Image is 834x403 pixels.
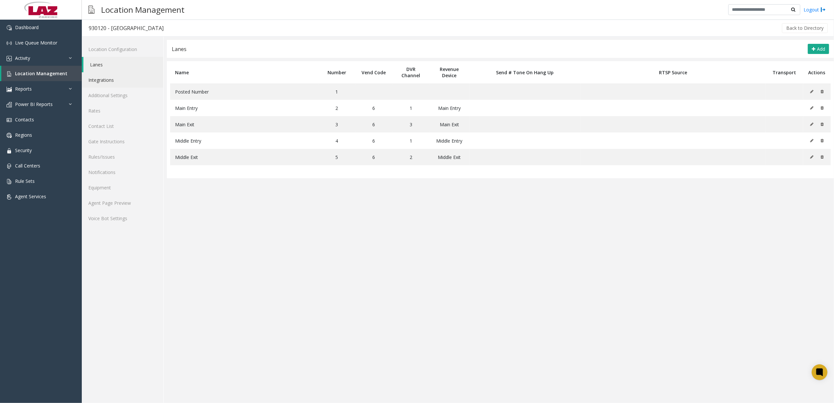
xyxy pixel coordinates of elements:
[7,102,12,107] img: 'icon'
[392,149,429,165] td: 2
[89,24,164,32] div: 930120 - [GEOGRAPHIC_DATA]
[355,149,392,165] td: 6
[392,116,429,132] td: 3
[318,149,355,165] td: 5
[15,178,35,184] span: Rule Sets
[355,100,392,116] td: 6
[318,61,355,83] th: Number
[82,72,163,88] a: Integrations
[82,165,163,180] a: Notifications
[83,57,163,72] a: Lanes
[1,66,82,81] a: Location Management
[7,25,12,30] img: 'icon'
[175,154,198,160] span: Middle Exit
[15,101,53,107] span: Power BI Reports
[392,100,429,116] td: 1
[175,138,201,144] span: Middle Entry
[355,61,392,83] th: Vend Code
[766,61,803,83] th: Transport
[821,6,826,13] img: logout
[803,61,831,83] th: Actions
[15,163,40,169] span: Call Centers
[172,45,186,53] div: Lanes
[318,100,355,116] td: 2
[318,83,355,100] td: 1
[782,23,828,33] button: Back to Directory
[808,44,829,54] button: Add
[15,116,34,123] span: Contacts
[82,149,163,165] a: Rules/Issues
[7,164,12,169] img: 'icon'
[82,180,163,195] a: Equipment
[355,132,392,149] td: 6
[7,179,12,184] img: 'icon'
[175,105,198,111] span: Main Entry
[15,24,39,30] span: Dashboard
[318,132,355,149] td: 4
[88,2,95,18] img: pageIcon
[392,61,429,83] th: DVR Channel
[470,61,581,83] th: Send # Tone On Hang Up
[82,134,163,149] a: Gate Instructions
[15,86,32,92] span: Reports
[7,87,12,92] img: 'icon'
[580,61,766,83] th: RTSP Source
[82,118,163,134] a: Contact List
[15,55,30,61] span: Activity
[82,88,163,103] a: Additional Settings
[175,89,209,95] span: Posted Number
[7,133,12,138] img: 'icon'
[7,117,12,123] img: 'icon'
[98,2,188,18] h3: Location Management
[15,132,32,138] span: Regions
[82,211,163,226] a: Voice Bot Settings
[429,116,469,132] td: Main Exit
[429,61,469,83] th: Revenue Device
[82,195,163,211] a: Agent Page Preview
[15,40,57,46] span: Live Queue Monitor
[7,41,12,46] img: 'icon'
[15,70,67,77] span: Location Management
[7,148,12,153] img: 'icon'
[170,61,318,83] th: Name
[318,116,355,132] td: 3
[82,42,163,57] a: Location Configuration
[429,100,469,116] td: Main Entry
[15,147,32,153] span: Security
[175,121,194,128] span: Main Exit
[429,132,469,149] td: Middle Entry
[804,6,826,13] a: Logout
[7,71,12,77] img: 'icon'
[429,149,469,165] td: Middle Exit
[392,132,429,149] td: 1
[355,116,392,132] td: 6
[7,194,12,200] img: 'icon'
[15,193,46,200] span: Agent Services
[82,103,163,118] a: Rates
[7,56,12,61] img: 'icon'
[817,46,825,52] span: Add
